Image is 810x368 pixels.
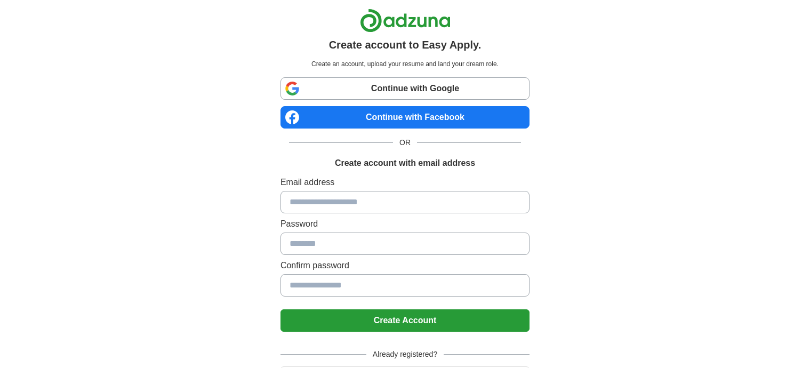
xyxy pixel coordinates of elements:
p: Create an account, upload your resume and land your dream role. [283,59,527,69]
span: Already registered? [366,349,444,360]
label: Password [280,218,530,230]
h1: Create account with email address [335,157,475,170]
button: Create Account [280,309,530,332]
a: Continue with Google [280,77,530,100]
label: Email address [280,176,530,189]
h1: Create account to Easy Apply. [329,37,482,53]
label: Confirm password [280,259,530,272]
a: Continue with Facebook [280,106,530,129]
img: Adzuna logo [360,9,451,33]
span: OR [393,137,417,148]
